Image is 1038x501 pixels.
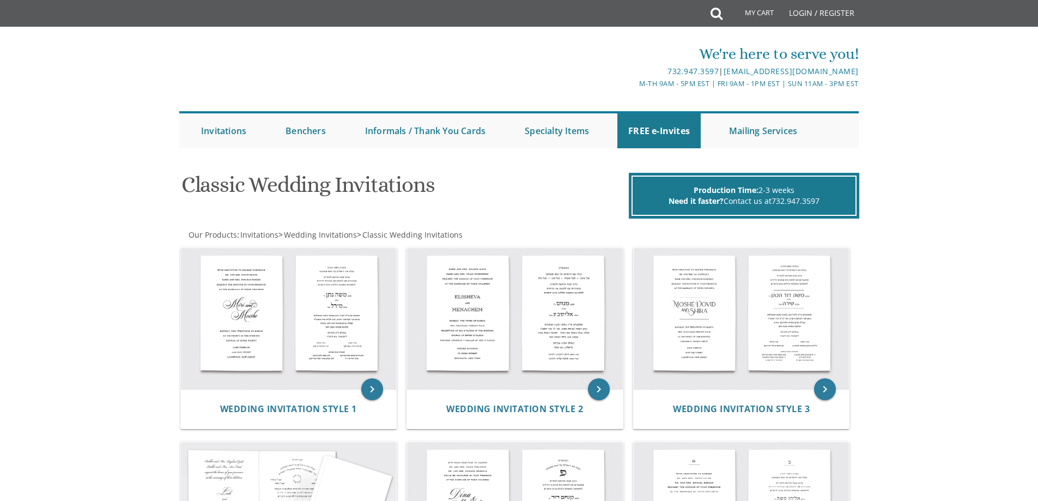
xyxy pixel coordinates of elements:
[361,230,463,240] a: Classic Wedding Invitations
[694,185,758,195] span: Production Time:
[239,230,278,240] a: Invitations
[361,378,383,400] a: keyboard_arrow_right
[283,230,357,240] a: Wedding Invitations
[617,113,701,148] a: FREE e-Invites
[362,230,463,240] span: Classic Wedding Invitations
[406,65,859,78] div: |
[724,66,859,76] a: [EMAIL_ADDRESS][DOMAIN_NAME]
[446,403,583,415] span: Wedding Invitation Style 2
[632,176,857,216] div: 2-3 weeks Contact us at
[406,43,859,65] div: We're here to serve you!
[407,248,623,390] img: Wedding Invitation Style 2
[220,403,357,415] span: Wedding Invitation Style 1
[181,248,397,390] img: Wedding Invitation Style 1
[718,113,808,148] a: Mailing Services
[179,230,519,240] div: :
[673,404,810,414] a: Wedding Invitation Style 3
[220,404,357,414] a: Wedding Invitation Style 1
[284,230,357,240] span: Wedding Invitations
[673,403,810,415] span: Wedding Invitation Style 3
[240,230,278,240] span: Invitations
[354,113,496,148] a: Informals / Thank You Cards
[446,404,583,414] a: Wedding Invitation Style 2
[669,196,724,206] span: Need it faster?
[588,378,610,400] a: keyboard_arrow_right
[514,113,600,148] a: Specialty Items
[275,113,337,148] a: Benchers
[278,230,357,240] span: >
[187,230,237,240] a: Our Products
[634,248,849,390] img: Wedding Invitation Style 3
[181,173,626,205] h1: Classic Wedding Invitations
[357,230,463,240] span: >
[190,113,257,148] a: Invitations
[772,196,820,206] a: 732.947.3597
[667,66,719,76] a: 732.947.3597
[721,1,781,28] a: My Cart
[406,78,859,89] div: M-Th 9am - 5pm EST | Fri 9am - 1pm EST | Sun 11am - 3pm EST
[814,378,836,400] a: keyboard_arrow_right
